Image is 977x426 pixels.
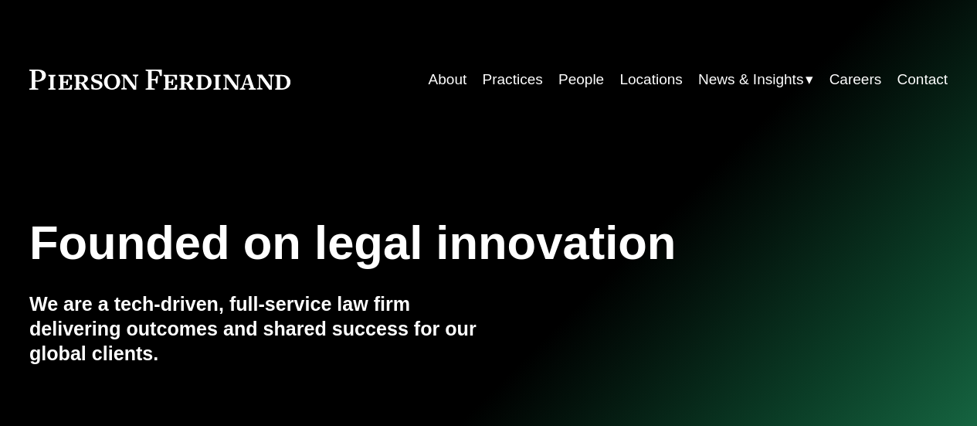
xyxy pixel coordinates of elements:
a: About [429,65,467,94]
h4: We are a tech-driven, full-service law firm delivering outcomes and shared success for our global... [29,292,489,366]
a: Practices [483,65,543,94]
a: folder dropdown [698,65,813,94]
h1: Founded on legal innovation [29,216,795,270]
a: Contact [897,65,948,94]
a: Locations [619,65,682,94]
a: People [558,65,604,94]
a: Careers [829,65,882,94]
span: News & Insights [698,66,803,93]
